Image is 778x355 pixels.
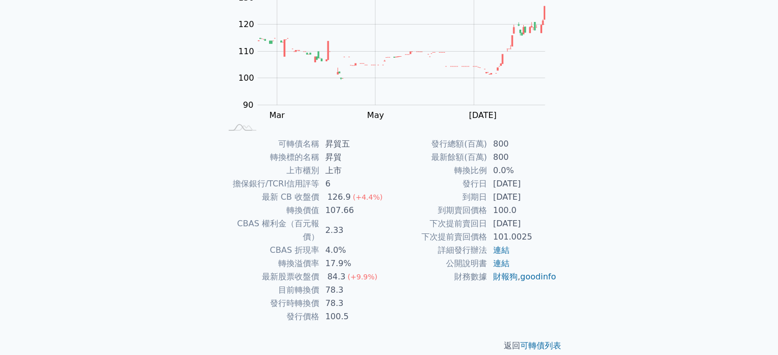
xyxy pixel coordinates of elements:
a: 連結 [493,258,509,268]
td: 100.0 [487,204,557,217]
td: 轉換溢價率 [221,257,319,270]
td: 17.9% [319,257,389,270]
div: 126.9 [325,191,353,204]
td: 昇貿 [319,151,389,164]
td: 上市 [319,164,389,177]
td: 發行日 [389,177,487,191]
a: goodinfo [520,272,556,281]
td: 到期日 [389,191,487,204]
td: 擔保銀行/TCRI信用評等 [221,177,319,191]
td: [DATE] [487,177,557,191]
span: (+9.9%) [347,273,377,281]
td: 最新 CB 收盤價 [221,191,319,204]
td: 4.0% [319,244,389,257]
td: , [487,270,557,283]
span: (+4.4%) [353,193,383,201]
td: 轉換價值 [221,204,319,217]
td: 發行總額(百萬) [389,137,487,151]
p: 返回 [209,340,569,352]
td: 最新餘額(百萬) [389,151,487,164]
td: 800 [487,151,557,164]
td: 6 [319,177,389,191]
td: CBAS 折現率 [221,244,319,257]
tspan: 100 [238,73,254,83]
td: 800 [487,137,557,151]
td: 到期賣回價格 [389,204,487,217]
td: [DATE] [487,217,557,230]
td: 目前轉換價 [221,283,319,297]
td: 上市櫃別 [221,164,319,177]
td: 101.0025 [487,230,557,244]
a: 可轉債列表 [520,341,561,350]
tspan: [DATE] [469,110,496,120]
td: 107.66 [319,204,389,217]
td: 下次提前賣回日 [389,217,487,230]
tspan: Mar [269,110,285,120]
tspan: May [367,110,384,120]
td: CBAS 權利金（百元報價） [221,217,319,244]
td: 發行時轉換價 [221,297,319,310]
td: 發行價格 [221,310,319,323]
td: 100.5 [319,310,389,323]
td: 昇貿五 [319,137,389,151]
td: 最新股票收盤價 [221,270,319,283]
a: 財報狗 [493,272,518,281]
td: 公開說明書 [389,257,487,270]
td: 下次提前賣回價格 [389,230,487,244]
div: 84.3 [325,270,348,283]
td: 78.3 [319,297,389,310]
tspan: 120 [238,19,254,29]
td: [DATE] [487,191,557,204]
a: 連結 [493,245,509,255]
td: 78.3 [319,283,389,297]
tspan: 90 [243,100,253,110]
td: 2.33 [319,217,389,244]
tspan: 110 [238,46,254,56]
td: 可轉債名稱 [221,137,319,151]
td: 轉換比例 [389,164,487,177]
td: 轉換標的名稱 [221,151,319,164]
td: 0.0% [487,164,557,177]
td: 詳細發行辦法 [389,244,487,257]
td: 財務數據 [389,270,487,283]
